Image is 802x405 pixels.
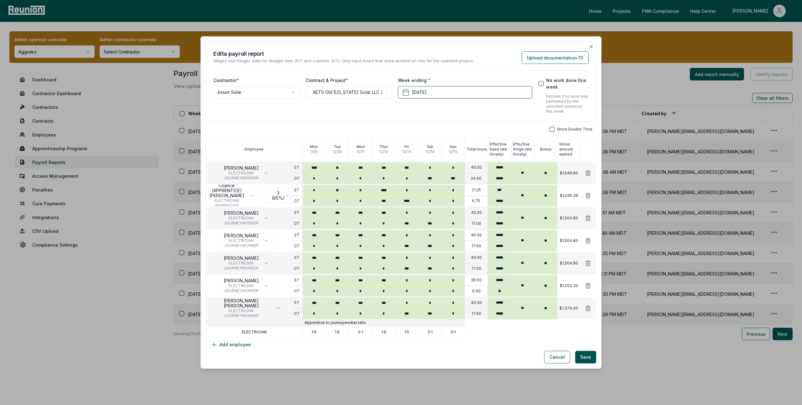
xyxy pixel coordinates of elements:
[544,351,570,363] button: Cancel
[224,166,259,171] p: [PERSON_NAME]
[546,77,589,90] label: No work done this week
[560,193,578,198] p: $1,035.38
[209,198,244,203] span: ELECTRICIAN
[427,144,433,149] p: Sat
[356,149,364,154] p: 12 / 11
[224,278,259,283] p: [PERSON_NAME]
[294,266,300,271] p: OT
[294,233,299,238] p: ST
[306,77,348,84] label: Contract & Project
[245,147,263,152] p: Employee
[398,86,532,99] button: [DATE]
[211,298,271,308] p: [PERSON_NAME] [PERSON_NAME]
[425,149,435,154] p: 12 / 14
[242,330,267,335] p: ELECTRICIAN
[402,149,411,154] p: 12 / 13
[311,330,316,335] p: 1:6
[471,300,482,305] p: 40.00
[333,149,342,154] p: 12 / 10
[472,198,480,203] p: 6.75
[471,311,481,316] p: 17.00
[398,77,430,84] label: Week ending
[294,165,299,170] p: ST
[294,278,299,283] p: ST
[471,233,482,238] p: 40.00
[379,144,388,149] p: Thur
[471,221,481,226] p: 17.00
[224,283,259,288] span: ELECTRICIAN
[522,51,589,64] button: Upload documentation (1)
[209,203,244,208] span: APPRENTICE
[224,238,259,243] span: ELECTRICIAN
[211,313,271,318] span: JOURNEYWORKER
[559,142,581,157] p: Gross amount earned
[294,255,299,260] p: ST
[224,216,259,221] span: ELECTRICIAN
[224,211,259,216] p: [PERSON_NAME]
[206,338,256,351] button: Add employee
[294,221,300,226] p: OT
[356,144,365,149] p: Wed
[294,244,300,249] p: OT
[449,149,457,154] p: 12 / 15
[224,171,259,176] span: ELECTRICIAN
[560,238,578,243] p: $1,504.80
[224,233,259,238] p: [PERSON_NAME]
[310,144,318,149] p: Mon
[560,306,578,311] p: $1,379.40
[358,330,363,335] p: 0:1
[294,311,300,316] p: OT
[310,149,318,154] p: 12 / 9
[471,255,482,260] p: 40.00
[294,289,300,294] p: OT
[490,142,511,157] p: Effective base rate (hourly)
[305,320,366,325] p: Apprentice to journeyworker ratio
[209,183,244,198] p: Chance (APPRENTICE) [PERSON_NAME]
[379,149,388,154] p: 12 / 12
[560,216,578,221] p: $1,504.80
[404,144,409,149] p: Fri
[466,147,487,152] p: Total hours
[224,176,259,181] span: JOURNEYWORKER
[513,142,534,157] p: Effective fringe rate (hourly)
[451,330,456,335] p: 0:1
[294,187,299,192] p: ST
[471,176,482,181] p: 24.00
[294,176,300,181] p: OT
[560,261,578,266] p: $1,504.80
[224,243,259,248] span: JOURNEYWORKER
[211,308,271,313] span: ELECTRICIAN
[560,283,578,288] p: $1,003.20
[404,330,409,335] p: 1:5
[450,144,456,149] p: Sun
[471,244,481,249] p: 17.00
[224,288,259,293] span: JOURNEYWORKER
[472,187,481,192] p: 21.25
[575,351,596,363] button: Save
[224,266,259,271] span: JOURNEYWORKER
[428,330,433,335] p: 0:1
[560,171,578,176] p: $1,548.80
[557,127,592,132] span: Show Double Time
[213,49,474,58] h2: Edit a payroll report
[471,165,482,170] p: 40.00
[334,144,341,149] p: Tue
[294,198,300,203] p: OT
[213,58,474,64] p: Wages and fringes data for straight time (ST) and overtime (OT). Only input hours that were worke...
[471,266,481,271] p: 17.00
[471,278,482,283] p: 38.00
[224,221,259,226] span: JOURNEYWORKER
[472,289,481,294] p: 0.00
[224,256,259,261] p: [PERSON_NAME]
[546,94,589,114] p: Indicate if no work was performed by the selected contractor this week.
[294,210,299,215] p: ST
[471,210,482,215] p: 40.00
[224,261,259,266] span: ELECTRICIAN
[381,330,386,335] p: 1:6
[213,77,239,84] label: Contractor
[294,300,299,305] p: ST
[335,330,340,335] p: 1:6
[540,147,552,152] p: Bonus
